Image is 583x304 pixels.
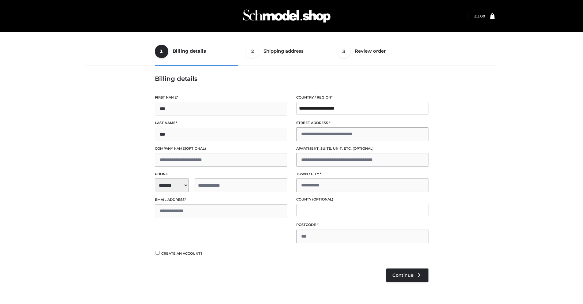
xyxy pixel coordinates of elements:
[161,251,203,256] span: Create an account?
[296,146,428,152] label: Apartment, suite, unit, etc.
[312,197,333,201] span: (optional)
[386,268,428,282] a: Continue
[353,146,374,151] span: (optional)
[296,120,428,126] label: Street address
[474,14,485,18] bdi: 1.00
[155,251,160,255] input: Create an account?
[155,197,287,203] label: Email address
[392,272,413,278] span: Continue
[241,4,333,28] img: Schmodel Admin 964
[474,14,477,18] span: £
[155,95,287,100] label: First name
[155,120,287,126] label: Last name
[474,14,485,18] a: £1.00
[155,171,287,177] label: Phone
[155,75,428,82] h3: Billing details
[155,146,287,152] label: Company name
[296,197,428,202] label: County
[296,222,428,228] label: Postcode
[296,171,428,177] label: Town / City
[296,95,428,100] label: Country / Region
[185,146,206,151] span: (optional)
